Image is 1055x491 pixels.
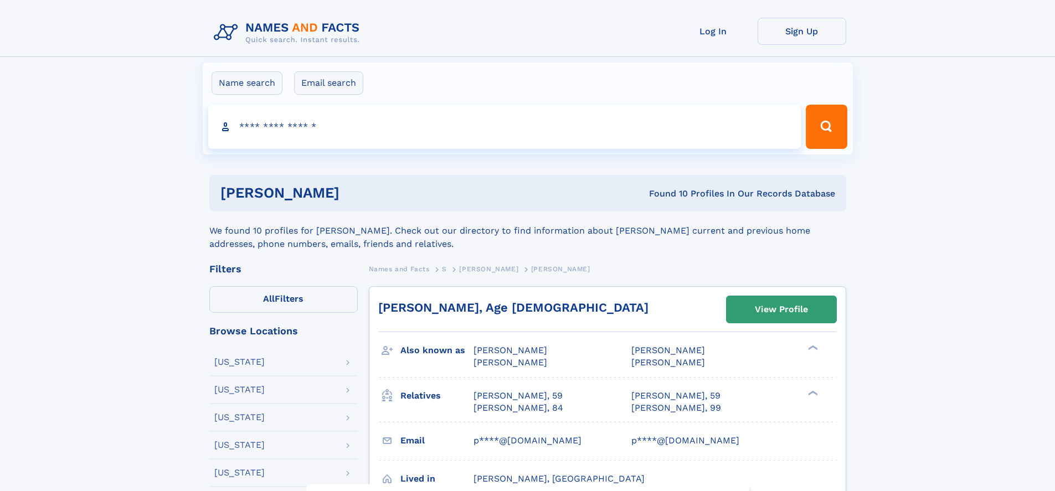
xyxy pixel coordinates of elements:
[442,265,447,273] span: S
[209,264,358,274] div: Filters
[805,389,819,396] div: ❯
[459,262,518,276] a: [PERSON_NAME]
[631,345,705,355] span: [PERSON_NAME]
[378,301,649,314] a: [PERSON_NAME], Age [DEMOGRAPHIC_DATA]
[400,469,474,488] h3: Lived in
[212,71,282,95] label: Name search
[214,385,265,394] div: [US_STATE]
[209,18,369,48] img: Logo Names and Facts
[631,390,721,402] a: [PERSON_NAME], 59
[758,18,846,45] a: Sign Up
[214,413,265,422] div: [US_STATE]
[209,286,358,313] label: Filters
[209,211,846,251] div: We found 10 profiles for [PERSON_NAME]. Check out our directory to find information about [PERSON...
[214,441,265,449] div: [US_STATE]
[474,473,645,484] span: [PERSON_NAME], [GEOGRAPHIC_DATA]
[806,105,847,149] button: Search Button
[209,326,358,336] div: Browse Locations
[459,265,518,273] span: [PERSON_NAME]
[494,188,835,200] div: Found 10 Profiles In Our Records Database
[400,341,474,360] h3: Also known as
[208,105,801,149] input: search input
[220,186,495,200] h1: [PERSON_NAME]
[631,357,705,368] span: [PERSON_NAME]
[474,402,563,414] a: [PERSON_NAME], 84
[214,358,265,366] div: [US_STATE]
[263,293,275,304] span: All
[474,345,547,355] span: [PERSON_NAME]
[214,468,265,477] div: [US_STATE]
[669,18,758,45] a: Log In
[369,262,430,276] a: Names and Facts
[631,402,721,414] a: [PERSON_NAME], 99
[442,262,447,276] a: S
[727,296,836,323] a: View Profile
[531,265,590,273] span: [PERSON_NAME]
[474,390,563,402] a: [PERSON_NAME], 59
[755,297,808,322] div: View Profile
[474,357,547,368] span: [PERSON_NAME]
[294,71,363,95] label: Email search
[400,431,474,450] h3: Email
[805,344,819,352] div: ❯
[400,386,474,405] h3: Relatives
